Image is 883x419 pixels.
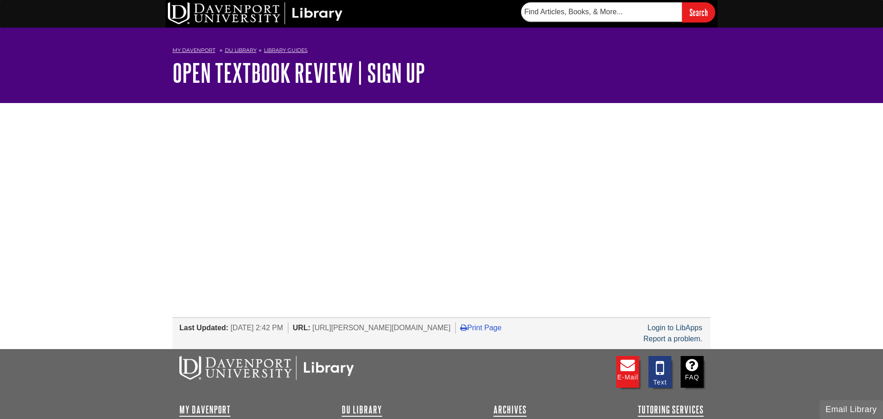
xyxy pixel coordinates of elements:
[648,356,671,388] a: Text
[342,404,382,415] a: DU Library
[521,2,715,22] form: Searches DU Library's articles, books, and more
[172,46,215,54] a: My Davenport
[179,404,230,415] a: My Davenport
[225,47,257,53] a: DU Library
[820,400,883,419] button: Email Library
[638,404,704,415] a: Tutoring Services
[460,324,467,331] i: Print Page
[493,404,527,415] a: Archives
[682,2,715,22] input: Search
[616,356,639,388] a: E-mail
[168,2,343,24] img: DU Library
[521,2,682,22] input: Find Articles, Books, & More...
[312,324,451,332] span: [URL][PERSON_NAME][DOMAIN_NAME]
[172,136,573,228] iframe: 71ffb18542b494d94388695e595f08d8
[264,47,308,53] a: Library Guides
[648,324,702,332] a: Login to LibApps
[681,356,704,388] a: FAQ
[172,44,711,59] nav: breadcrumb
[179,324,229,332] span: Last Updated:
[460,324,502,332] a: Print Page
[230,324,283,332] span: [DATE] 2:42 PM
[293,324,310,332] span: URL:
[172,58,425,87] a: Open Textbook Review | Sign Up
[643,335,702,343] a: Report a problem.
[179,356,354,380] img: DU Libraries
